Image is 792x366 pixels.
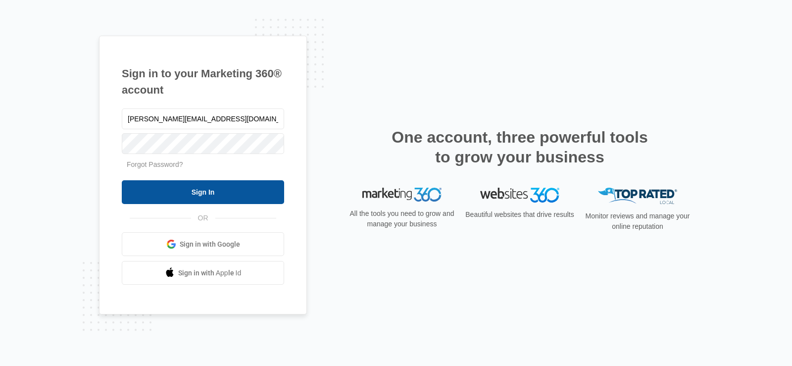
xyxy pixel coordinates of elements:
p: Beautiful websites that drive results [464,209,575,220]
p: Monitor reviews and manage your online reputation [582,211,693,232]
span: Sign in with Google [180,239,240,250]
img: Websites 360 [480,188,559,202]
h2: One account, three powerful tools to grow your business [389,127,651,167]
a: Forgot Password? [127,160,183,168]
input: Email [122,108,284,129]
h1: Sign in to your Marketing 360® account [122,65,284,98]
span: OR [191,213,215,223]
p: All the tools you need to grow and manage your business [346,209,457,229]
img: Top Rated Local [598,188,677,204]
img: Marketing 360 [362,188,442,202]
input: Sign In [122,180,284,204]
span: Sign in with Apple Id [178,268,242,278]
a: Sign in with Apple Id [122,261,284,285]
a: Sign in with Google [122,232,284,256]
